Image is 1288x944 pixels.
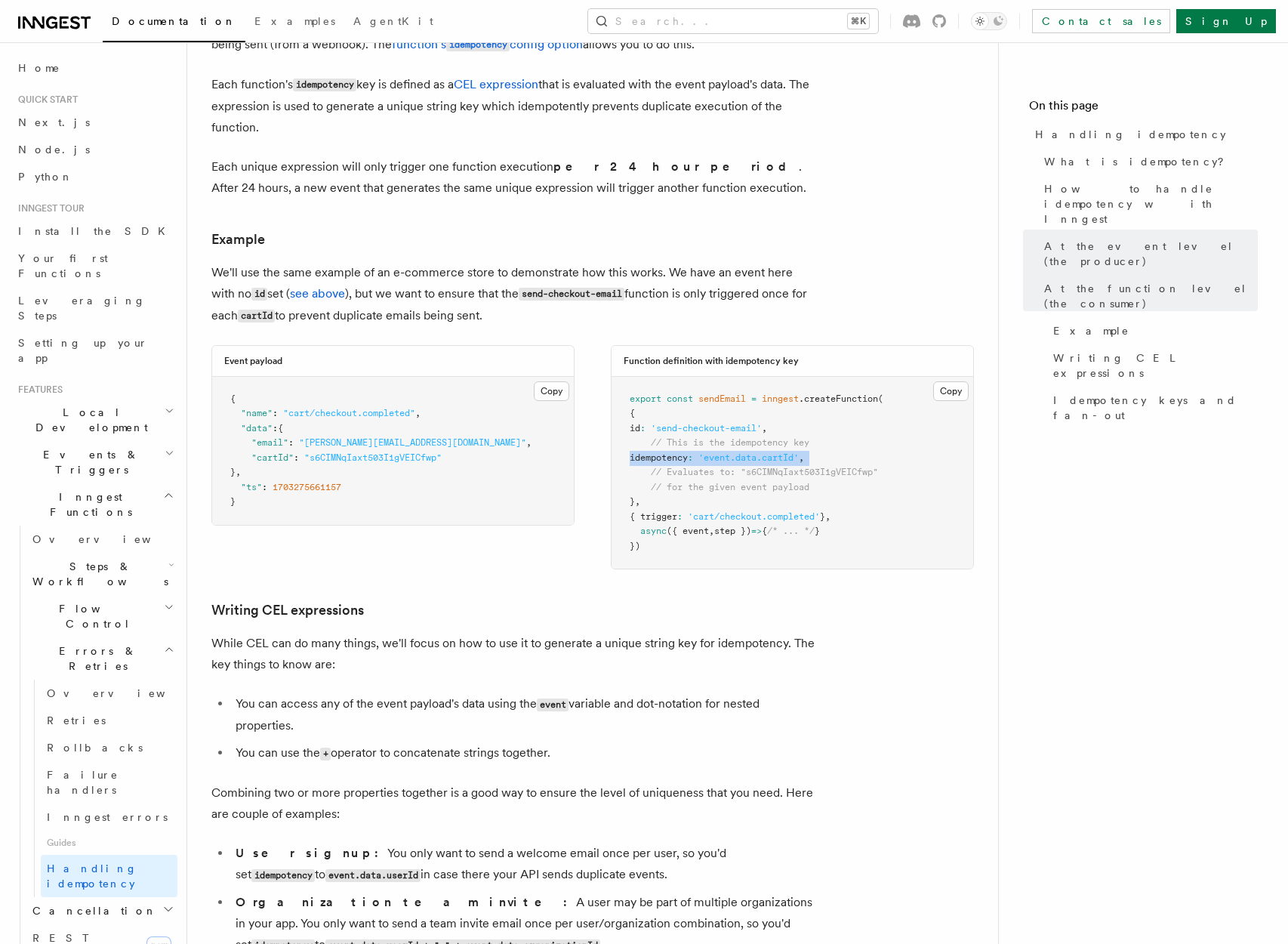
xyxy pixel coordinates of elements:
span: 'cart/checkout.completed' [688,511,820,522]
span: Cancellation [26,903,157,918]
li: You can access any of the event payload's data using the variable and dot-notation for nested pro... [231,693,815,736]
code: idempotency [293,79,356,91]
span: Handling idempotency [47,862,137,890]
a: Install the SDK [12,217,177,245]
span: : [640,423,646,433]
li: You only want to send a welcome email once per user, so you'd set to in case there your API sends... [231,843,815,886]
span: // Evaluates to: "s6CIMNqIaxt503I1gVEICfwp" [651,467,878,477]
a: Overview [26,526,177,553]
strong: Organization team invite: [236,895,576,909]
kbd: ⌘K [848,14,869,29]
span: , [635,496,640,507]
a: Leveraging Steps [12,287,177,329]
div: Errors & Retries [26,680,177,897]
button: Local Development [12,399,177,441]
span: ({ event [667,526,709,536]
span: Example [1053,323,1129,338]
span: inngest [762,393,799,404]
span: "cartId" [251,452,294,463]
code: id [251,288,267,301]
span: Inngest tour [12,202,85,214]
a: Inngest errors [41,804,177,831]
span: , [762,423,767,433]
span: Examples [254,15,335,27]
code: + [320,748,331,760]
a: Writing CEL expressions [1047,344,1258,387]
a: Handling idempotency [41,855,177,897]
a: function'sidempotencyconfig option [392,37,583,51]
span: } [815,526,820,536]
span: "name" [241,408,273,418]
span: Home [18,60,60,76]
a: Your first Functions [12,245,177,287]
span: }) [630,541,640,551]
span: : [294,452,299,463]
p: Combining two or more properties together is a good way to ensure the level of uniqueness that yo... [211,782,815,825]
span: = [751,393,756,404]
span: id [630,423,640,433]
a: At the function level (the consumer) [1038,275,1258,317]
span: sendEmail [698,393,746,404]
span: Events & Triggers [12,447,165,477]
h3: Event payload [224,355,282,367]
span: { [278,423,283,433]
a: Contact sales [1032,9,1170,33]
span: Failure handlers [47,769,119,796]
span: , [825,511,830,522]
span: } [230,467,236,477]
p: We'll use the same example of an e-commerce store to demonstrate how this works. We have an event... [211,262,815,327]
button: Copy [534,381,569,401]
p: Each function's key is defined as a that is evaluated with the event payload's data. The expressi... [211,74,815,138]
strong: per 24 hour period [553,159,799,174]
span: Python [18,171,73,183]
span: // This is the idempotency key [651,437,809,448]
a: Overview [41,680,177,707]
a: What is idempotency? [1038,148,1258,175]
code: event [537,699,569,711]
span: Your first Functions [18,252,108,279]
span: // for the given event payload [651,482,809,492]
span: : [688,452,693,463]
span: How to handle idempotency with Inngest [1044,181,1258,227]
code: event.data.userId [325,869,421,882]
li: You can use the operator to concatenate strings together. [231,742,815,764]
a: At the event level (the producer) [1038,233,1258,275]
span: Handling idempotency [1035,127,1226,142]
span: Features [12,384,63,396]
a: Example [211,229,265,250]
span: Inngest errors [47,811,168,823]
span: "[PERSON_NAME][EMAIL_ADDRESS][DOMAIN_NAME]" [299,437,526,448]
p: Each unique expression will only trigger one function execution . After 24 hours, a new event tha... [211,156,815,199]
span: Local Development [12,405,165,435]
code: send-checkout-email [519,288,624,301]
span: Quick start [12,94,78,106]
strong: User signup: [236,846,387,860]
span: } [820,511,825,522]
a: Example [1047,317,1258,344]
a: Next.js [12,109,177,136]
button: Copy [933,381,969,401]
button: Search...⌘K [588,9,878,33]
h3: Function definition with idempotency key [624,355,799,367]
span: } [230,496,236,507]
span: , [236,467,241,477]
code: cartId [238,310,275,322]
p: While CEL can do many things, we'll focus on how to use it to generate a unique string key for id... [211,633,815,675]
span: 'event.data.cartId' [698,452,799,463]
a: Rollbacks [41,734,177,761]
span: At the function level (the consumer) [1044,281,1258,311]
span: Rollbacks [47,742,143,754]
span: async [640,526,667,536]
a: Failure handlers [41,761,177,804]
span: , [799,452,804,463]
a: AgentKit [344,5,442,41]
span: , [526,437,532,448]
span: Flow Control [26,601,164,631]
span: What is idempotency? [1044,154,1234,169]
a: Documentation [103,5,245,42]
span: "s6CIMNqIaxt503I1gVEICfwp" [304,452,442,463]
h4: On this page [1029,97,1258,121]
a: Examples [245,5,344,41]
span: "ts" [241,482,262,492]
span: Retries [47,714,106,727]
